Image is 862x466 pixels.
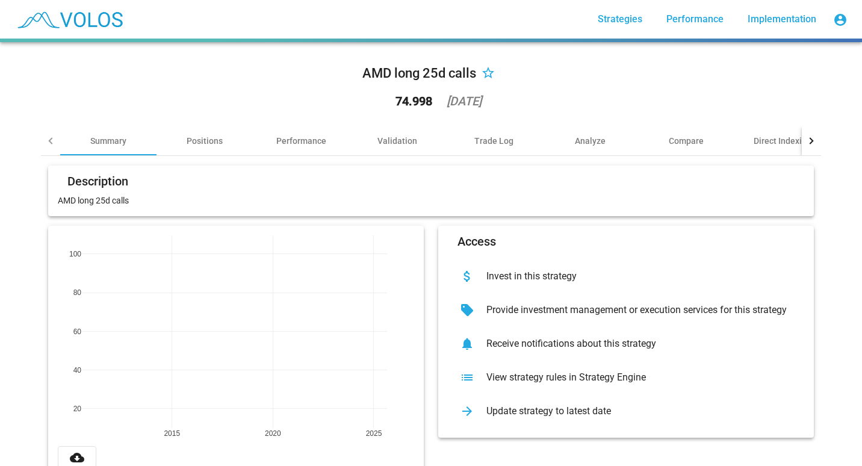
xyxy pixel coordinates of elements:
a: Performance [657,8,733,30]
mat-icon: account_circle [833,13,848,27]
div: Trade Log [474,135,513,147]
div: Invest in this strategy [477,270,795,282]
button: Receive notifications about this strategy [448,327,804,361]
mat-icon: arrow_forward [457,402,477,421]
div: Provide investment management or execution services for this strategy [477,304,795,316]
p: AMD long 25d calls [58,194,804,207]
div: Performance [276,135,326,147]
mat-icon: cloud_download [70,450,84,465]
div: Receive notifications about this strategy [477,338,795,350]
div: Summary [90,135,126,147]
a: Implementation [738,8,826,30]
mat-card-title: Description [67,175,128,187]
div: AMD long 25d calls [362,64,476,83]
button: Invest in this strategy [448,259,804,293]
div: Compare [669,135,704,147]
a: Strategies [588,8,652,30]
button: Provide investment management or execution services for this strategy [448,293,804,327]
div: Analyze [575,135,606,147]
span: Implementation [748,13,816,25]
mat-icon: star_border [481,67,495,81]
mat-card-title: Access [457,235,496,247]
img: blue_transparent.png [10,4,129,34]
mat-icon: list [457,368,477,387]
mat-icon: sell [457,300,477,320]
div: [DATE] [447,95,482,107]
button: Update strategy to latest date [448,394,804,428]
div: Validation [377,135,417,147]
span: Performance [666,13,724,25]
div: Direct Indexing [754,135,811,147]
div: 74.998 [395,95,432,107]
mat-icon: attach_money [457,267,477,286]
div: Positions [187,135,223,147]
div: Update strategy to latest date [477,405,795,417]
span: Strategies [598,13,642,25]
mat-icon: notifications [457,334,477,353]
div: View strategy rules in Strategy Engine [477,371,795,384]
button: View strategy rules in Strategy Engine [448,361,804,394]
